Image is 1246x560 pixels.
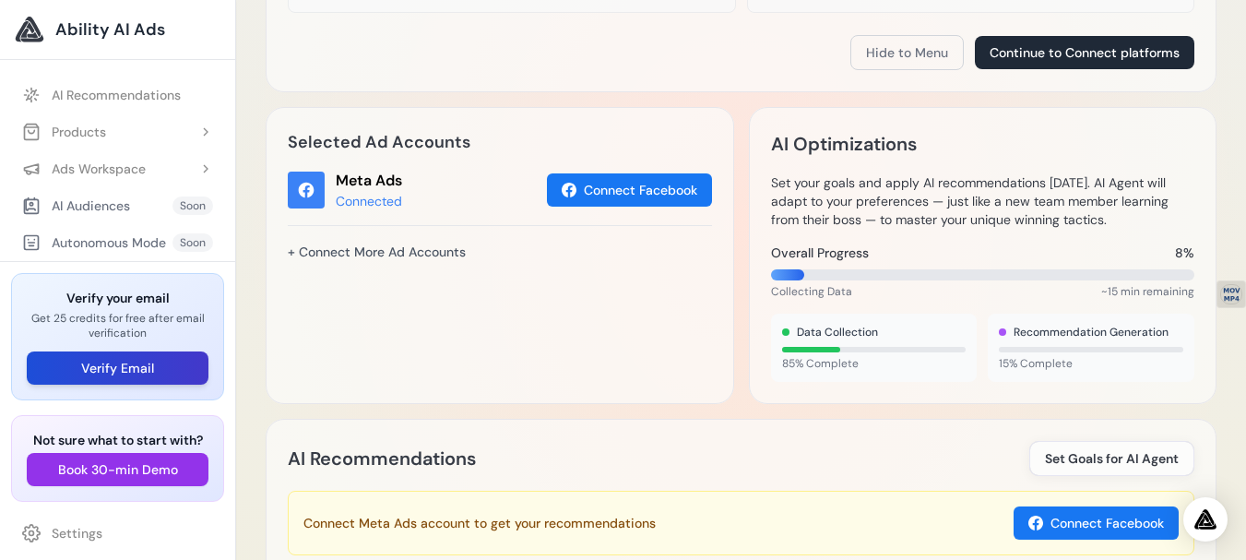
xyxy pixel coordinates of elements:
button: Continue to Connect platforms [975,36,1194,69]
button: Connect Facebook [547,173,712,207]
h2: AI Optimizations [771,129,917,159]
h3: Not sure what to start with? [27,431,208,449]
span: 15% Complete [999,356,1183,371]
a: Ability AI Ads [15,15,220,44]
div: Products [22,123,106,141]
h2: Selected Ad Accounts [288,129,712,155]
a: + Connect More Ad Accounts [288,236,466,268]
button: Set Goals for AI Agent [1029,441,1194,476]
span: Soon [172,233,213,252]
button: Products [11,115,224,149]
span: 8% [1175,244,1194,262]
button: Hide to Menu [850,35,964,70]
a: AI Recommendations [11,78,224,112]
span: Recommendation Generation [1014,325,1169,340]
span: ~15 min remaining [1101,284,1194,299]
span: Data Collection [797,325,878,340]
button: Book 30-min Demo [27,453,208,486]
span: Overall Progress [771,244,869,262]
button: Ads Workspace [11,152,224,185]
span: Collecting Data [771,284,852,299]
span: Soon [172,197,213,215]
div: Meta Ads [336,170,402,192]
button: Connect Facebook [1014,506,1179,540]
div: Ads Workspace [22,160,146,178]
h3: Verify your email [27,289,208,307]
a: Settings [11,517,224,550]
span: Ability AI Ads [55,17,165,42]
h2: AI Recommendations [288,444,476,473]
h3: Connect Meta Ads account to get your recommendations [303,514,656,532]
span: 85% Complete [782,356,967,371]
button: Verify Email [27,351,208,385]
div: Autonomous Mode [22,233,166,252]
div: Connected [336,192,402,210]
p: Set your goals and apply AI recommendations [DATE]. AI Agent will adapt to your preferences — jus... [771,173,1195,229]
span: Set Goals for AI Agent [1045,449,1179,468]
p: Get 25 credits for free after email verification [27,311,208,340]
div: Open Intercom Messenger [1183,497,1228,542]
div: AI Audiences [22,197,130,215]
